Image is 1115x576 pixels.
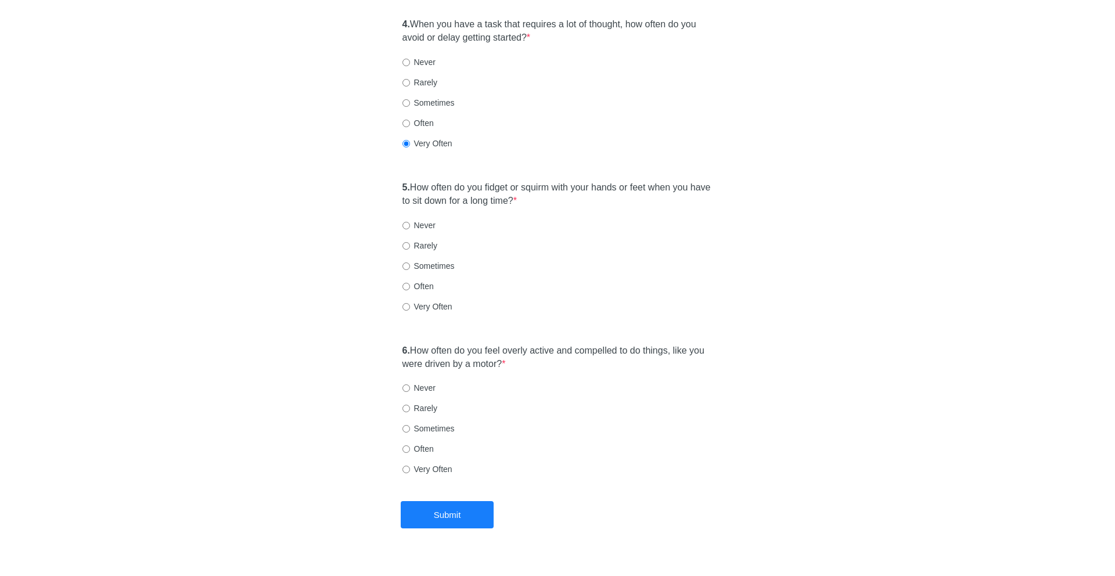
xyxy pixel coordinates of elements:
label: Sometimes [402,423,455,434]
input: Rarely [402,405,410,412]
label: Never [402,56,436,68]
input: Very Often [402,466,410,473]
label: Rarely [402,402,437,414]
strong: 5. [402,182,410,192]
input: Very Often [402,140,410,147]
input: Never [402,222,410,229]
strong: 4. [402,19,410,29]
label: Rarely [402,77,437,88]
label: Sometimes [402,260,455,272]
label: Very Often [402,463,452,475]
input: Sometimes [402,262,410,270]
input: Very Often [402,303,410,311]
input: Never [402,59,410,66]
label: Often [402,117,434,129]
label: Often [402,280,434,292]
label: How often do you feel overly active and compelled to do things, like you were driven by a motor? [402,344,713,371]
input: Sometimes [402,425,410,433]
input: Sometimes [402,99,410,107]
label: When you have a task that requires a lot of thought, how often do you avoid or delay getting star... [402,18,713,45]
label: Very Often [402,138,452,149]
input: Rarely [402,242,410,250]
input: Often [402,283,410,290]
label: Often [402,443,434,455]
input: Often [402,445,410,453]
label: Never [402,382,436,394]
label: Very Often [402,301,452,312]
input: Never [402,384,410,392]
input: Often [402,120,410,127]
label: Sometimes [402,97,455,109]
input: Rarely [402,79,410,87]
button: Submit [401,501,494,528]
label: Rarely [402,240,437,251]
strong: 6. [402,345,410,355]
label: Never [402,219,436,231]
label: How often do you fidget or squirm with your hands or feet when you have to sit down for a long time? [402,181,713,208]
